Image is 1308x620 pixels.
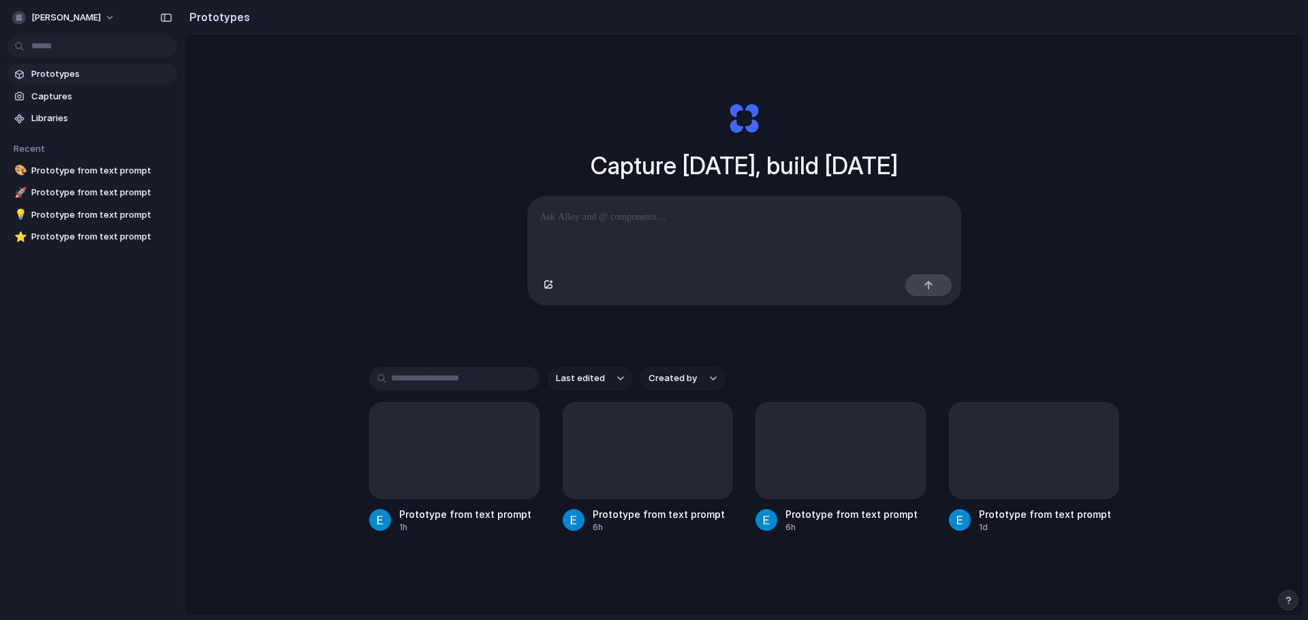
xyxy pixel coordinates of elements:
[591,148,898,184] h1: Capture [DATE], build [DATE]
[7,86,177,107] a: Captures
[184,9,250,25] h2: Prototypes
[31,164,172,178] span: Prototype from text prompt
[31,67,172,81] span: Prototypes
[556,372,605,385] span: Last edited
[31,11,101,25] span: [PERSON_NAME]
[12,186,26,199] button: 🚀
[979,521,1111,534] div: 1d
[399,521,531,534] div: 1h
[7,182,177,203] a: 🚀Prototype from text prompt
[563,402,733,534] a: Prototype from text prompt6h
[7,161,177,181] a: 🎨Prototype from text prompt
[593,521,725,534] div: 6h
[12,230,26,244] button: ⭐
[7,7,122,29] button: [PERSON_NAME]
[31,230,172,244] span: Prototype from text prompt
[640,367,725,390] button: Created by
[31,112,172,125] span: Libraries
[14,185,24,201] div: 🚀
[979,507,1111,521] div: Prototype from text prompt
[7,108,177,129] a: Libraries
[649,372,697,385] span: Created by
[399,507,531,521] div: Prototype from text prompt
[7,205,177,225] a: 💡Prototype from text prompt
[593,507,725,521] div: Prototype from text prompt
[7,64,177,84] a: Prototypes
[7,227,177,247] a: ⭐Prototype from text prompt
[31,186,172,199] span: Prototype from text prompt
[548,367,632,390] button: Last edited
[14,143,45,154] span: Recent
[14,229,24,245] div: ⭐
[31,90,172,103] span: Captures
[785,521,918,534] div: 6h
[756,402,926,534] a: Prototype from text prompt6h
[12,164,26,178] button: 🎨
[31,208,172,222] span: Prototype from text prompt
[369,402,540,534] a: Prototype from text prompt1h
[949,402,1119,534] a: Prototype from text prompt1d
[14,207,24,223] div: 💡
[14,163,24,178] div: 🎨
[785,507,918,521] div: Prototype from text prompt
[12,208,26,222] button: 💡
